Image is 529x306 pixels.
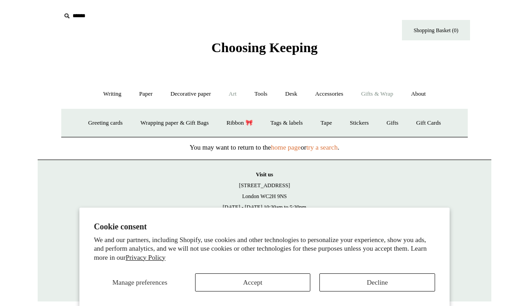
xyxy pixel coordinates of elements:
a: About [403,82,434,106]
a: Ribbon 🎀 [218,111,261,135]
a: Gifts [378,111,407,135]
a: Privacy Policy [126,254,166,261]
button: Decline [319,273,435,291]
a: Paper [131,82,161,106]
a: Choosing Keeping [211,47,318,53]
a: Desk [277,82,306,106]
p: We and our partners, including Shopify, use cookies and other technologies to personalize your ex... [94,236,435,262]
strong: Visit us [256,171,273,178]
button: Manage preferences [94,273,186,291]
a: Accessories [307,82,352,106]
a: Greeting cards [80,111,131,135]
a: Tape [313,111,340,135]
p: You may want to return to the or . [38,142,491,153]
a: Gift Cards [408,111,449,135]
a: Wrapping paper & Gift Bags [132,111,217,135]
h2: Cookie consent [94,222,435,232]
a: Stickers [342,111,377,135]
a: Shopping Basket (0) [402,20,470,40]
a: Tags & labels [262,111,311,135]
a: Art [220,82,245,106]
button: Accept [195,273,311,291]
a: Tools [246,82,276,106]
p: [STREET_ADDRESS] London WC2H 9NS [DATE] - [DATE] 10:30am to 5:30pm [DATE] 10.30am to 6pm [DATE] 1... [47,169,482,245]
a: Decorative paper [162,82,219,106]
span: Manage preferences [113,279,167,286]
a: Writing [95,82,130,106]
a: Gifts & Wrap [353,82,402,106]
a: try a search [306,144,338,151]
span: Choosing Keeping [211,40,318,55]
a: home page [271,144,300,151]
